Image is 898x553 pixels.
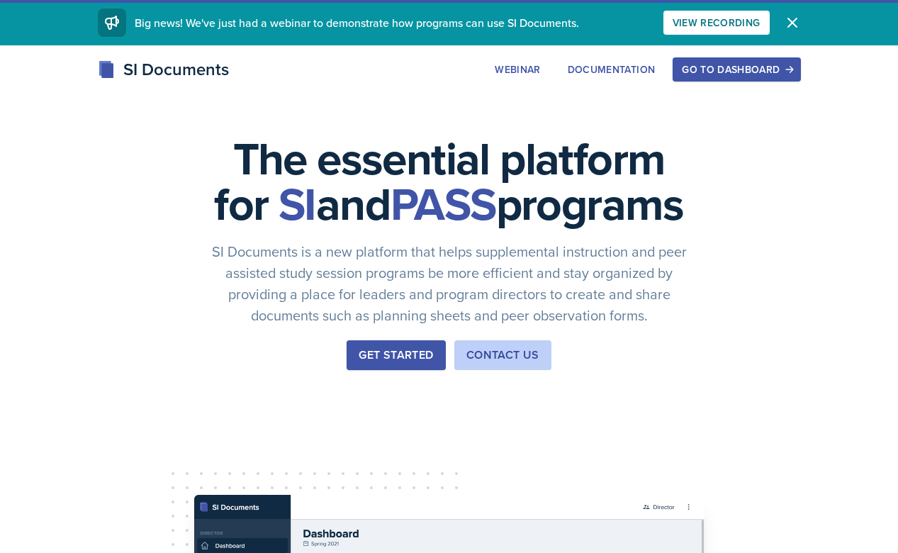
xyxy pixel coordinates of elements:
button: Get Started [347,340,445,370]
span: Big news! We've just had a webinar to demonstrate how programs can use SI Documents. [135,15,579,30]
div: View Recording [673,17,761,28]
div: Get Started [359,347,433,364]
button: Go to Dashboard [673,57,800,82]
button: View Recording [663,11,770,35]
div: Documentation [568,64,656,75]
div: Contact Us [466,347,539,364]
button: Contact Us [454,340,551,370]
button: Webinar [486,57,549,82]
div: Webinar [495,64,540,75]
div: SI Documents [98,57,229,82]
div: Go to Dashboard [682,64,791,75]
button: Documentation [559,57,665,82]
